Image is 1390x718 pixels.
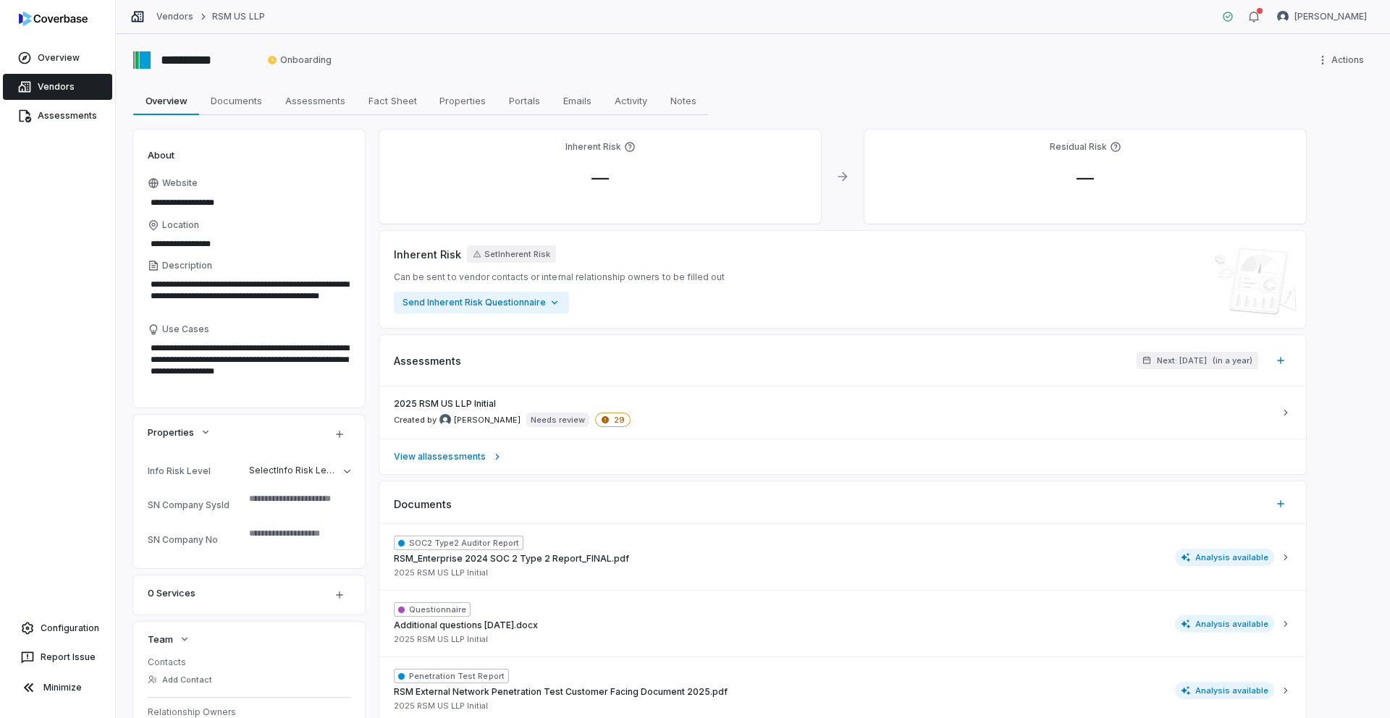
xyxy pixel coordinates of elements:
[531,414,585,426] p: Needs review
[394,292,569,313] button: Send Inherent Risk Questionnaire
[148,499,243,510] div: SN Company SysId
[1294,11,1367,22] span: [PERSON_NAME]
[1277,11,1289,22] img: Samuel Folarin avatar
[6,673,109,702] button: Minimize
[43,682,82,693] span: Minimize
[1065,167,1105,188] span: —
[41,651,96,663] span: Report Issue
[1157,355,1207,366] span: Next: [DATE]
[394,669,509,683] span: Penetration Test Report
[148,706,350,718] dt: Relationship Owners
[379,439,1306,474] a: View allassessments
[3,45,112,71] a: Overview
[162,177,198,189] span: Website
[609,91,653,110] span: Activity
[1050,141,1107,153] h4: Residual Risk
[148,426,194,439] span: Properties
[148,193,326,213] input: Website
[148,148,174,161] span: About
[148,656,350,668] dt: Contacts
[143,419,216,445] button: Properties
[454,415,521,426] span: [PERSON_NAME]
[394,271,725,283] span: Can be sent to vendor contacts or internal relationship owners to be filled out
[394,620,538,631] span: Additional questions [DATE].docx
[6,615,109,641] a: Configuration
[467,245,556,263] button: SetInherent Risk
[1175,682,1275,699] span: Analysis available
[394,451,486,463] span: View all assessments
[394,353,461,368] span: Assessments
[363,91,423,110] span: Fact Sheet
[394,398,496,410] span: 2025 RSM US LLP Initial
[279,91,351,110] span: Assessments
[212,11,264,22] a: RSM US LLP
[267,54,332,66] span: Onboarding
[557,91,597,110] span: Emails
[1268,6,1376,28] button: Samuel Folarin avatar[PERSON_NAME]
[394,602,471,617] span: Questionnaire
[38,81,75,93] span: Vendors
[379,524,1306,590] button: SOC2 Type2 Auditor ReportRSM_Enterprise 2024 SOC 2 Type 2 Report_FINAL.pdf2025 RSM US LLP Initial...
[1213,355,1252,366] span: ( in a year )
[6,644,109,670] button: Report Issue
[665,91,702,110] span: Notes
[1175,549,1275,566] span: Analysis available
[394,247,461,262] span: Inherent Risk
[503,91,546,110] span: Portals
[162,219,199,231] span: Location
[205,91,268,110] span: Documents
[580,167,620,188] span: —
[148,465,243,476] div: Info Risk Level
[394,686,728,698] span: RSM External Network Penetration Test Customer Facing Document 2025.pdf
[394,414,521,426] span: Created by
[1175,615,1275,633] span: Analysis available
[249,465,340,476] span: Select Info Risk Level
[148,234,350,254] input: Location
[143,626,195,652] button: Team
[162,324,209,335] span: Use Cases
[148,633,173,646] span: Team
[394,536,523,550] span: SOC2 Type2 Auditor Report
[439,414,451,426] img: Samuel Folarin avatar
[41,622,99,634] span: Configuration
[162,260,212,271] span: Description
[38,52,80,64] span: Overview
[140,91,193,110] span: Overview
[595,413,631,427] span: 29
[143,667,216,693] button: Add Contact
[394,497,452,512] span: Documents
[379,590,1306,656] button: QuestionnaireAdditional questions [DATE].docx2025 RSM US LLP InitialAnalysis available
[148,274,350,318] textarea: Description
[1313,49,1373,71] button: More actions
[394,701,488,711] span: 2025 RSM US LLP Initial
[1137,352,1258,369] button: Next: [DATE](in a year)
[394,567,488,578] span: 2025 RSM US LLP Initial
[156,11,193,22] a: Vendors
[394,634,488,645] span: 2025 RSM US LLP Initial
[19,12,88,26] img: logo-D7KZi-bG.svg
[38,110,97,122] span: Assessments
[148,534,243,545] div: SN Company No
[3,74,112,100] a: Vendors
[394,553,629,565] span: RSM_Enterprise 2024 SOC 2 Type 2 Report_FINAL.pdf
[565,141,621,153] h4: Inherent Risk
[148,338,350,393] textarea: Use Cases
[3,103,112,129] a: Assessments
[434,91,492,110] span: Properties
[379,387,1306,439] a: 2025 RSM US LLP InitialCreated by Samuel Folarin avatar[PERSON_NAME]Needs review29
